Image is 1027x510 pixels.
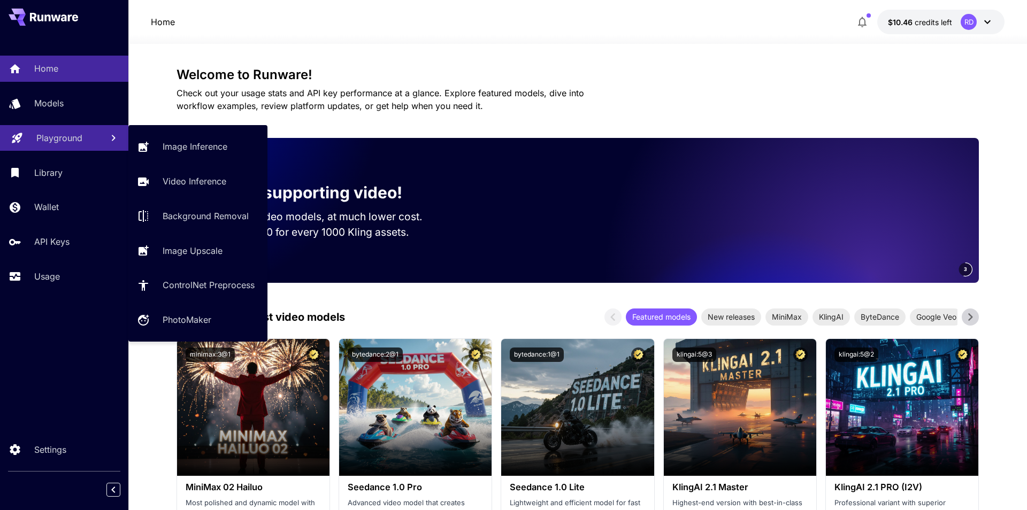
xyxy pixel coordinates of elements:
div: $10.45997 [888,17,952,28]
a: ControlNet Preprocess [128,272,267,298]
h3: Welcome to Runware! [177,67,979,82]
p: Save up to $500 for every 1000 Kling assets. [194,225,443,240]
span: credits left [915,18,952,27]
span: MiniMax [765,311,808,322]
button: Certified Model – Vetted for best performance and includes a commercial license. [955,347,970,362]
span: Google Veo [910,311,963,322]
p: Image Upscale [163,244,223,257]
p: Library [34,166,63,179]
p: ControlNet Preprocess [163,279,255,291]
button: Certified Model – Vetted for best performance and includes a commercial license. [631,347,646,362]
a: Background Removal [128,203,267,229]
button: Collapse sidebar [106,483,120,497]
button: Certified Model – Vetted for best performance and includes a commercial license. [306,347,321,362]
p: Home [34,62,58,75]
p: Run the best video models, at much lower cost. [194,209,443,225]
p: Playground [36,132,82,144]
button: bytedance:2@1 [348,347,403,362]
div: RD [961,14,977,30]
p: Image Inference [163,140,227,153]
button: $10.45997 [877,10,1005,34]
button: bytedance:1@1 [510,347,564,362]
h3: MiniMax 02 Hailuo [186,482,321,492]
span: ByteDance [854,311,906,322]
span: $10.46 [888,18,915,27]
img: alt [501,339,654,476]
span: Featured models [626,311,697,322]
a: Image Upscale [128,237,267,264]
img: alt [339,339,492,476]
a: Image Inference [128,134,267,160]
nav: breadcrumb [151,16,175,28]
p: Background Removal [163,210,249,222]
span: KlingAI [813,311,850,322]
button: Certified Model – Vetted for best performance and includes a commercial license. [793,347,808,362]
p: PhotoMaker [163,313,211,326]
h3: KlingAI 2.1 Master [672,482,808,492]
p: Models [34,97,64,110]
span: Check out your usage stats and API key performance at a glance. Explore featured models, dive int... [177,88,584,111]
p: Home [151,16,175,28]
button: Certified Model – Vetted for best performance and includes a commercial license. [469,347,483,362]
a: Video Inference [128,168,267,195]
img: alt [177,339,329,476]
span: 3 [964,265,967,273]
img: alt [826,339,978,476]
button: minimax:3@1 [186,347,235,362]
span: New releases [701,311,761,322]
p: Wallet [34,200,59,213]
h3: Seedance 1.0 Lite [510,482,645,492]
p: Video Inference [163,175,226,188]
p: Usage [34,270,60,283]
button: klingai:5@3 [672,347,716,362]
h3: KlingAI 2.1 PRO (I2V) [834,482,970,492]
div: Collapse sidebar [114,480,128,499]
button: klingai:5@2 [834,347,878,362]
p: Now supporting video! [224,181,402,205]
p: API Keys [34,235,70,248]
p: Settings [34,443,66,456]
a: PhotoMaker [128,307,267,333]
img: alt [664,339,816,476]
h3: Seedance 1.0 Pro [348,482,483,492]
